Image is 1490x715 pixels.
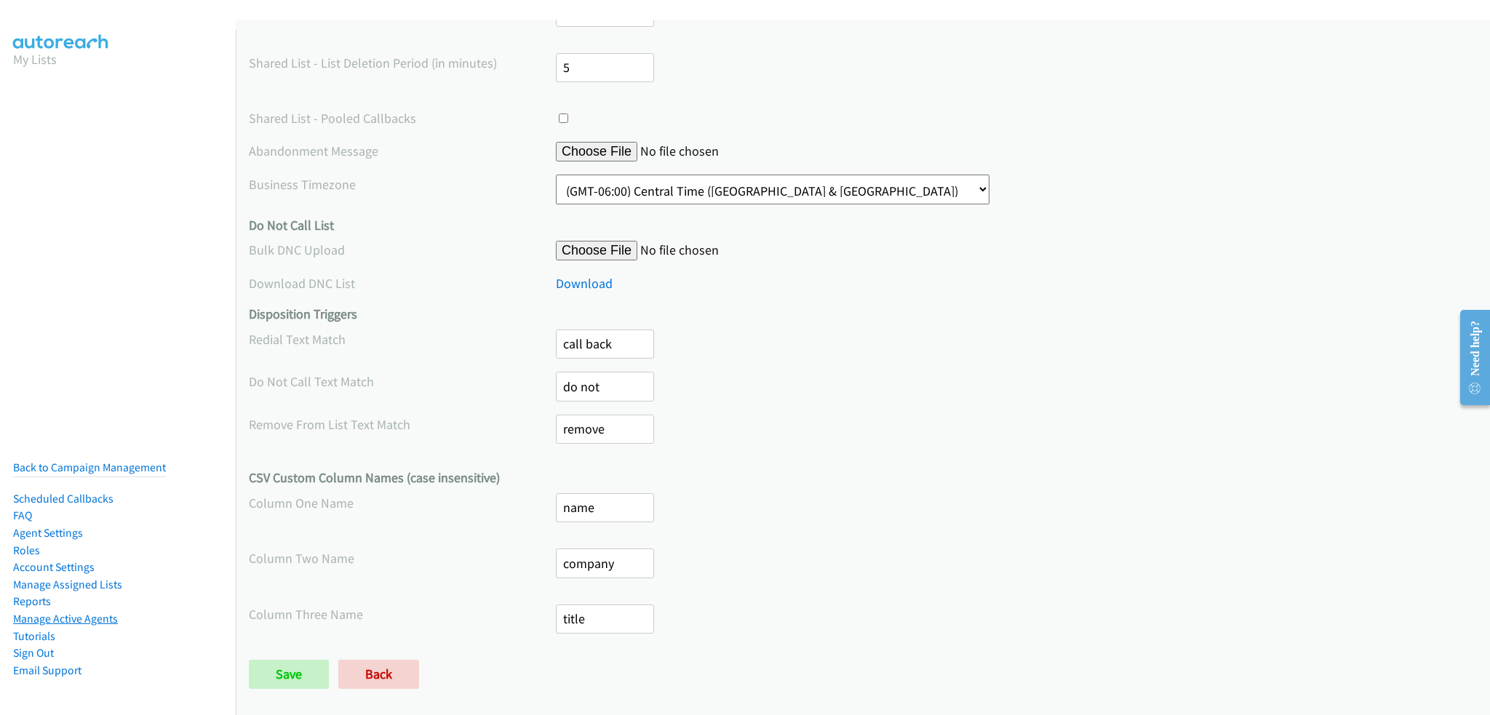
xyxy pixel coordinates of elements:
[249,53,1477,96] div: The minimum time before a list can be deleted
[13,526,83,540] a: Agent Settings
[13,51,57,68] a: My Lists
[249,273,556,293] label: Download DNC List
[249,108,556,128] label: Shared List - Pooled Callbacks
[249,217,1477,234] h4: Do Not Call List
[249,329,556,349] label: Redial Text Match
[13,508,32,522] a: FAQ
[249,108,1477,128] div: Whether callbacks should be returned to the pool or remain tied to the agent that requested the c...
[249,53,556,73] label: Shared List - List Deletion Period (in minutes)
[13,560,95,574] a: Account Settings
[249,470,1477,487] h4: CSV Custom Column Names (case insensitive)
[1449,300,1490,415] iframe: Resource Center
[249,548,556,568] label: Column Two Name
[249,175,556,194] label: Business Timezone
[13,594,51,608] a: Reports
[13,543,40,557] a: Roles
[556,275,613,292] a: Download
[249,415,556,434] label: Remove From List Text Match
[13,646,54,660] a: Sign Out
[13,629,55,643] a: Tutorials
[249,240,556,260] label: Bulk DNC Upload
[13,663,81,677] a: Email Support
[13,492,113,506] a: Scheduled Callbacks
[249,141,556,161] label: Abandonment Message
[249,604,556,624] label: Column Three Name
[249,493,556,513] label: Column One Name
[338,660,419,689] a: Back
[249,660,329,689] input: Save
[249,306,1477,323] h4: Disposition Triggers
[13,460,166,474] a: Back to Campaign Management
[13,578,122,591] a: Manage Assigned Lists
[249,372,556,391] label: Do Not Call Text Match
[13,612,118,626] a: Manage Active Agents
